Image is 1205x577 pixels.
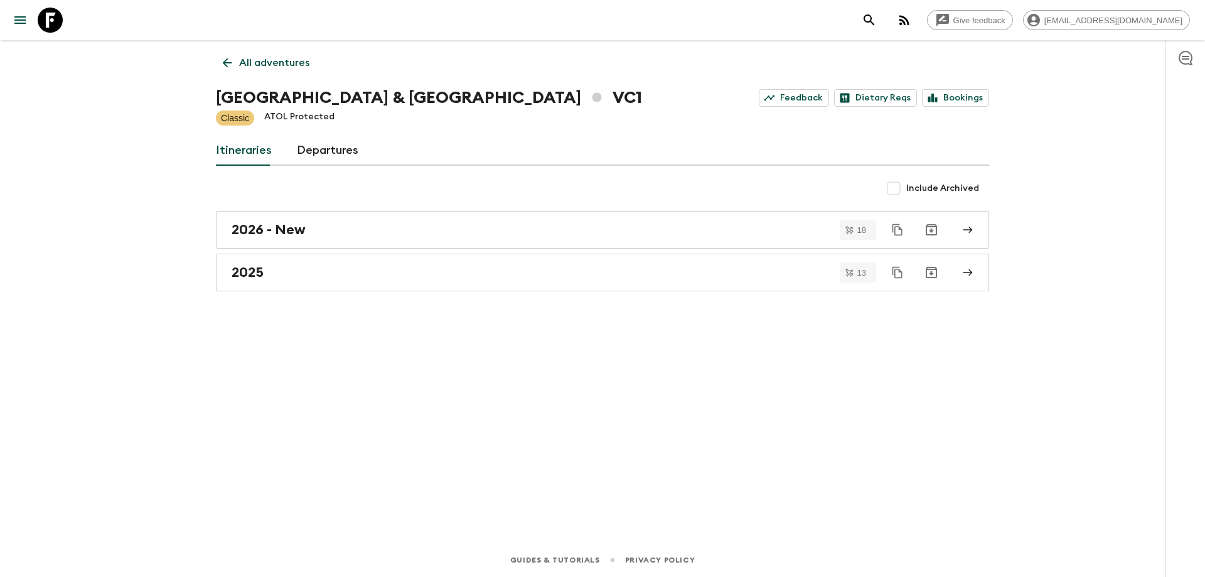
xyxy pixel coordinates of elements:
a: Dietary Reqs [834,89,917,107]
a: Bookings [922,89,989,107]
span: 13 [850,269,874,277]
button: Archive [919,217,944,242]
h1: [GEOGRAPHIC_DATA] & [GEOGRAPHIC_DATA] VC1 [216,85,642,111]
button: search adventures [857,8,882,33]
span: [EMAIL_ADDRESS][DOMAIN_NAME] [1037,16,1189,25]
a: Departures [297,136,358,166]
button: Duplicate [886,218,909,241]
span: 18 [850,226,874,234]
span: Give feedback [946,16,1012,25]
button: menu [8,8,33,33]
button: Archive [919,260,944,285]
p: All adventures [239,55,309,70]
button: Duplicate [886,261,909,284]
span: Include Archived [906,182,979,195]
a: 2026 - New [216,211,989,249]
h2: 2025 [232,264,264,281]
a: 2025 [216,254,989,291]
a: Privacy Policy [625,553,695,567]
p: Classic [221,112,249,124]
a: All adventures [216,50,316,75]
a: Itineraries [216,136,272,166]
a: Feedback [759,89,829,107]
a: Give feedback [927,10,1013,30]
p: ATOL Protected [264,111,335,126]
a: Guides & Tutorials [510,553,600,567]
div: [EMAIL_ADDRESS][DOMAIN_NAME] [1023,10,1190,30]
h2: 2026 - New [232,222,306,238]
